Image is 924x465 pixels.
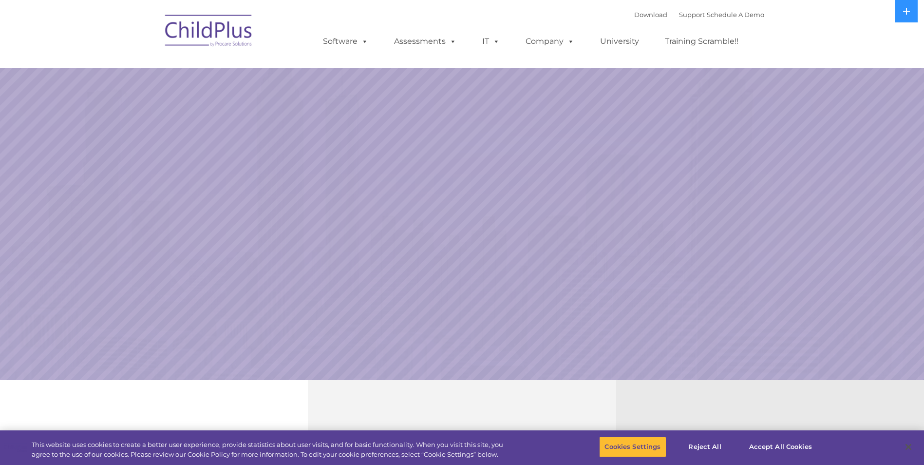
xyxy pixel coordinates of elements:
[313,32,378,51] a: Software
[516,32,584,51] a: Company
[744,437,817,457] button: Accept All Cookies
[675,437,735,457] button: Reject All
[679,11,705,19] a: Support
[160,8,258,57] img: ChildPlus by Procare Solutions
[590,32,649,51] a: University
[472,32,509,51] a: IT
[628,276,782,317] a: Learn More
[634,11,667,19] a: Download
[32,440,508,459] div: This website uses cookies to create a better user experience, provide statistics about user visit...
[384,32,466,51] a: Assessments
[599,437,666,457] button: Cookies Settings
[634,11,764,19] font: |
[707,11,764,19] a: Schedule A Demo
[655,32,748,51] a: Training Scramble!!
[898,436,919,458] button: Close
